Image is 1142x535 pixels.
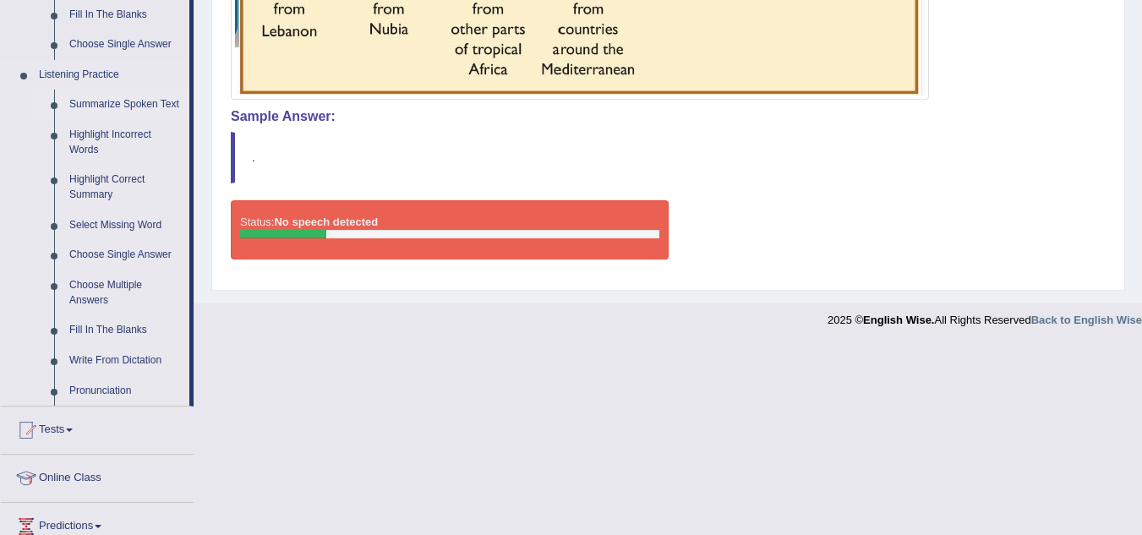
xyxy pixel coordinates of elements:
strong: English Wise. [863,314,934,326]
a: Choose Single Answer [62,240,189,270]
strong: No speech detected [274,216,378,228]
a: Write From Dictation [62,346,189,376]
a: Highlight Incorrect Words [62,120,189,165]
a: Fill In The Blanks [62,315,189,346]
a: Choose Single Answer [62,30,189,60]
a: Pronunciation [62,376,189,407]
div: 2025 © All Rights Reserved [828,303,1142,328]
a: Online Class [1,455,194,497]
a: Listening Practice [31,60,189,90]
a: Back to English Wise [1031,314,1142,326]
h4: Sample Answer: [231,109,1106,124]
a: Highlight Correct Summary [62,165,189,210]
a: Choose Multiple Answers [62,270,189,315]
a: Tests [1,407,194,449]
blockquote: . [231,132,1106,183]
a: Select Missing Word [62,210,189,241]
a: Summarize Spoken Text [62,90,189,120]
div: Status: [231,200,669,259]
